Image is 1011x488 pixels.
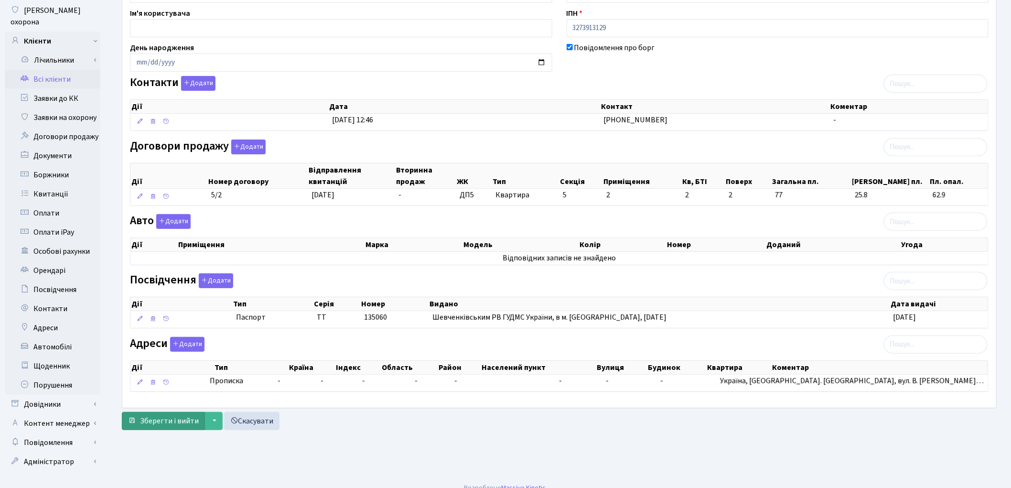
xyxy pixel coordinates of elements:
input: Пошук... [884,138,988,156]
span: ДП5 [460,190,488,201]
a: Порушення [5,376,100,395]
span: - [834,115,837,125]
label: День народження [130,42,194,54]
span: Паспорт [236,312,309,323]
button: Авто [156,214,191,229]
label: Контакти [130,76,215,91]
th: Район [438,361,481,374]
th: Номер [360,297,429,311]
a: Адміністратор [5,452,100,471]
button: Договори продажу [231,140,266,154]
span: [DATE] [893,312,916,323]
span: - [454,376,457,386]
span: - [363,376,366,386]
a: Додати [168,335,204,352]
th: Приміщення [177,238,365,251]
th: Номер договору [207,163,308,188]
span: - [559,376,562,386]
a: Орендарі [5,261,100,280]
th: Дії [130,361,214,374]
span: Зберегти і вийти [140,416,199,426]
a: Додати [196,272,233,289]
th: Пл. опал. [929,163,989,188]
th: Населений пункт [481,361,596,374]
th: Коментар [772,361,989,374]
th: Доданий [765,238,900,251]
th: Секція [559,163,602,188]
input: Пошук... [884,272,988,290]
input: Пошук... [884,213,988,231]
a: Контакти [5,299,100,318]
a: Додати [179,75,215,91]
span: - [415,376,418,386]
button: Посвідчення [199,273,233,288]
span: - [278,376,313,387]
label: Договори продажу [130,140,266,154]
a: Контент менеджер [5,414,100,433]
a: Лічильники [11,51,100,70]
th: Контакт [600,100,830,113]
input: Пошук... [884,336,988,354]
a: Додати [229,138,266,154]
span: Шевченківським РВ ГУДМС України, в м. [GEOGRAPHIC_DATA], [DATE] [432,312,667,323]
th: Область [381,361,438,374]
a: Документи [5,146,100,165]
th: Тип [232,297,313,311]
a: Оплати iPay [5,223,100,242]
span: 135060 [364,312,387,323]
input: Пошук... [884,75,988,93]
a: Клієнти [5,32,100,51]
th: Країна [288,361,335,374]
th: Модель [462,238,579,251]
th: Квартира [706,361,772,374]
th: Вторинна продаж [395,163,456,188]
a: Оплати [5,204,100,223]
a: Заявки до КК [5,89,100,108]
a: Довідники [5,395,100,414]
button: Адреси [170,337,204,352]
a: Договори продажу [5,127,100,146]
th: Колір [579,238,666,251]
th: ЖК [456,163,492,188]
th: Кв, БТІ [681,163,725,188]
a: Автомобілі [5,337,100,357]
span: 2 [685,190,721,201]
a: [PERSON_NAME] охорона [5,1,100,32]
span: 62.9 [933,190,984,201]
th: [PERSON_NAME] пл. [851,163,929,188]
th: Приміщення [602,163,681,188]
th: Коментар [830,100,989,113]
span: - [321,376,323,386]
a: Повідомлення [5,433,100,452]
label: Адреси [130,337,204,352]
a: Скасувати [224,412,280,430]
label: Авто [130,214,191,229]
a: Заявки на охорону [5,108,100,127]
td: Відповідних записів не знайдено [130,252,988,265]
th: Індекс [335,361,381,374]
th: Номер [666,238,765,251]
span: 5/2 [211,190,222,200]
th: Дата [328,100,600,113]
button: Зберегти і вийти [122,412,205,430]
label: ІПН [567,8,583,19]
span: [DATE] [312,190,334,200]
a: Адреси [5,318,100,337]
span: 77 [775,190,847,201]
a: Додати [154,213,191,229]
span: ТТ [317,312,326,323]
span: 2 [729,190,767,201]
th: Марка [365,238,463,251]
th: Угода [900,238,988,251]
span: Прописка [210,376,243,387]
th: Дата видачі [890,297,988,311]
span: Україна, [GEOGRAPHIC_DATA]. [GEOGRAPHIC_DATA], вул. В. [PERSON_NAME]… [720,376,984,386]
span: - [606,376,609,386]
span: [PHONE_NUMBER] [604,115,668,125]
th: Дії [130,163,207,188]
th: Будинок [647,361,706,374]
th: Вулиця [596,361,647,374]
a: Боржники [5,165,100,184]
span: [DATE] 12:46 [332,115,373,125]
th: Видано [429,297,890,311]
